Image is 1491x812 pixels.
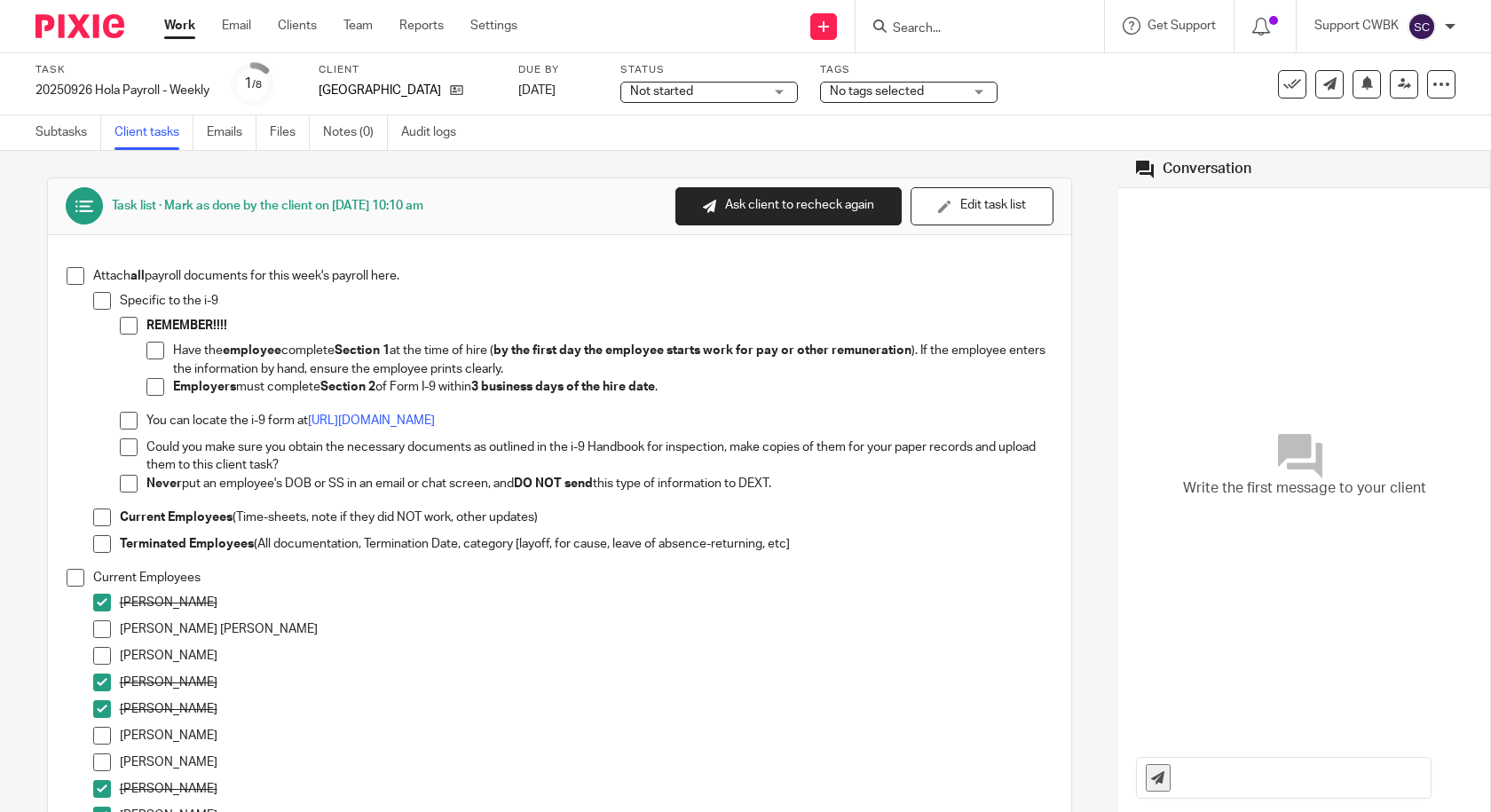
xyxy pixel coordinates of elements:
span: Get Support [1148,20,1216,32]
p: put an employee's DOB or SS in an email or chat screen, and this type of information to DEXT. [146,475,1053,493]
span: [DATE] [518,84,556,97]
div: Conversation [1163,160,1251,178]
strong: 3 business days of the hire date [471,381,655,393]
strong: Section 2 [320,381,375,393]
div: 20250926 Hola Payroll - Weekly [35,82,209,99]
div: 1 [244,74,262,94]
a: Settings [470,17,517,35]
p: (Time-sheets, note if they did NOT work, other updates) [120,508,1053,526]
p: [PERSON_NAME] [120,647,1053,665]
p: [PERSON_NAME] [120,780,1053,798]
p: [PERSON_NAME] [120,700,1053,718]
input: Search [891,21,1051,37]
strong: REMEMBER!!!! [146,319,227,332]
p: [GEOGRAPHIC_DATA] [319,82,441,99]
span: Not started [630,85,693,98]
a: Work [164,17,195,35]
a: Email [222,17,251,35]
label: Due by [518,63,598,77]
a: Files [270,115,310,150]
a: Client tasks [114,115,193,150]
p: Attach payroll documents for this week's payroll here. [93,267,1053,285]
a: Notes (0) [323,115,388,150]
strong: send [564,477,593,490]
p: (All documentation, Termination Date, category [layoff, for cause, leave of absence-returning, etc] [120,535,1053,553]
small: /8 [252,80,262,90]
label: Tags [820,63,998,77]
p: [PERSON_NAME] [120,594,1053,611]
a: Reports [399,17,444,35]
p: Could you make sure you obtain the necessary documents as outlined in the i-9 Handbook for inspec... [146,438,1053,475]
div: Task list · Mark as done by the client on [DATE] 10:10 am [112,197,423,215]
a: Team [343,17,373,35]
img: Pixie [35,14,124,38]
p: must complete of Form I-9 within . [173,378,1053,396]
a: Audit logs [401,115,469,150]
a: Clients [278,17,317,35]
span: No tags selected [830,85,924,98]
p: Have the complete at the time of hire ( ). If the employee enters the information by hand, ensure... [173,342,1053,378]
strong: DO NOT [514,477,562,490]
p: [PERSON_NAME] [PERSON_NAME] [120,620,1053,638]
label: Client [319,63,496,77]
img: svg%3E [1408,12,1436,41]
label: Status [620,63,798,77]
a: Emails [207,115,256,150]
strong: Section 1 [335,344,390,357]
strong: Current Employees [120,511,233,524]
p: You can locate the i-9 form at [146,412,1053,430]
button: Edit task list [911,187,1053,225]
p: [PERSON_NAME] [120,727,1053,745]
p: Current Employees [93,569,1053,587]
p: [PERSON_NAME] [120,674,1053,691]
p: Specific to the i-9 [120,292,1053,310]
a: Subtasks [35,115,101,150]
label: Task [35,63,209,77]
button: Ask client to recheck again [675,187,902,225]
strong: Never [146,477,182,490]
span: Write the first message to your client [1183,478,1426,499]
strong: by the first day the employee starts work for pay or other remuneration [493,344,911,357]
strong: all [130,270,145,282]
a: [URL][DOMAIN_NAME] [308,414,435,427]
strong: employee [223,344,281,357]
strong: Terminated Employees [120,538,254,550]
p: [PERSON_NAME] [120,753,1053,771]
p: Support CWBK [1314,17,1399,35]
strong: Employers [173,381,236,393]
